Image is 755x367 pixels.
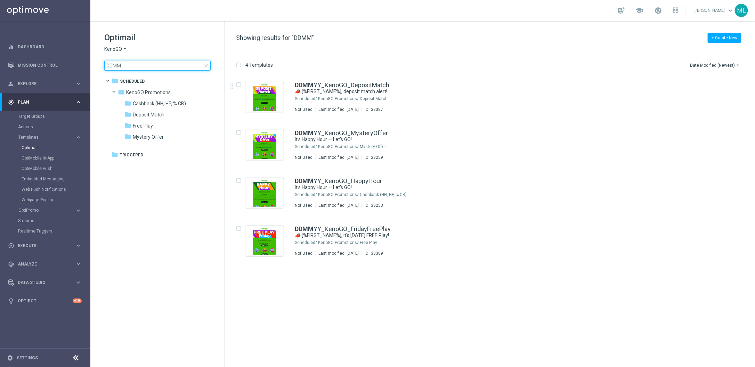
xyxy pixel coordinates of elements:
a: Web Push Notifications [22,187,72,192]
a: OptiMobile Push [22,166,72,171]
i: folder [124,122,131,129]
div: Scheduled/KenoGO Promotions/Deposit Match [318,96,711,101]
span: Deposit Match [133,112,164,118]
button: Data Studio keyboard_arrow_right [8,280,82,285]
i: folder [118,89,125,96]
div: Optimail [22,142,90,153]
div: 📣 [%FIRST_NAME%], it's Friday FREE Play! [295,232,711,239]
div: Templates keyboard_arrow_right [18,134,82,140]
i: arrow_drop_down [122,46,128,52]
button: KenoGO arrow_drop_down [104,46,128,52]
div: OptiPromo keyboard_arrow_right [18,207,82,213]
i: equalizer [8,44,14,50]
div: ID: [362,203,383,208]
i: arrow_drop_down [735,62,740,68]
div: Mission Control [8,56,82,74]
a: Mission Control [18,56,82,74]
span: Cashback (HH, HP, % CB) [133,100,186,107]
div: OptiPromo [18,208,75,212]
a: Target Groups [18,114,72,119]
div: Press SPACE to select this row. [229,73,754,121]
span: KenoGO [104,46,122,52]
div: Not Used [295,251,312,256]
i: keyboard_arrow_right [75,134,82,141]
div: Scheduled/KenoGO Promotions/Free Play [318,240,711,245]
img: 33387.jpeg [247,84,282,111]
a: Embedded Messaging [22,176,72,182]
img: 33253.jpeg [247,180,282,207]
a: Realtime Triggers [18,228,72,234]
a: DDMMYY_KenoGO_MysteryOffer [295,130,388,136]
i: play_circle_outline [8,243,14,249]
i: keyboard_arrow_right [75,279,82,286]
div: Press SPACE to select this row. [229,121,754,169]
i: keyboard_arrow_right [75,80,82,87]
i: keyboard_arrow_right [75,99,82,105]
i: settings [7,355,13,361]
a: Dashboard [18,38,82,56]
a: [PERSON_NAME]keyboard_arrow_down [693,5,735,16]
i: folder [112,78,119,84]
span: Mystery Offer [133,134,164,140]
span: Data Studio [18,280,75,285]
div: Streams [18,215,90,226]
span: KenoGO Promotions [126,89,171,96]
span: OptiPromo [18,208,68,212]
i: folder [124,111,131,118]
div: Web Push Notifications [22,184,90,195]
div: It’s Happy Hour — Let’s GO! [295,136,711,143]
span: Plan [18,100,75,104]
i: folder [111,151,118,158]
span: Triggered [120,152,143,158]
span: Free Play [133,123,153,129]
b: DDMM [295,81,314,89]
img: 33259.jpeg [247,132,282,159]
span: Analyze [18,262,75,266]
div: Dashboard [8,38,82,56]
div: Actions [18,122,90,132]
i: person_search [8,81,14,87]
div: Scheduled/ [295,192,317,197]
div: 33259 [371,155,383,160]
span: Explore [18,82,75,86]
div: Mission Control [8,63,82,68]
div: Optibot [8,292,82,310]
div: Templates [18,135,75,139]
input: Search Template [104,61,211,71]
b: DDMM [295,177,314,185]
div: Explore [8,81,75,87]
div: Scheduled/KenoGO Promotions/Cashback (HH, HP, % CB) [318,192,711,197]
i: track_changes [8,261,14,267]
div: OptiMobile In-App [22,153,90,163]
button: gps_fixed Plan keyboard_arrow_right [8,99,82,105]
div: Plan [8,99,75,105]
div: 33389 [371,251,383,256]
a: Optimail [22,145,72,150]
a: Actions [18,124,72,130]
a: 📣 [%FIRST_NAME%], deposit match alert! [295,88,695,95]
a: Optibot [18,292,73,310]
a: Settings [17,356,38,360]
a: DDMMYY_KenoGO_HappyHour [295,178,382,184]
div: It’s Happy Hour — Let’s GO! [295,184,711,191]
button: play_circle_outline Execute keyboard_arrow_right [8,243,82,248]
div: Press SPACE to select this row. [229,217,754,265]
button: + Create New [708,33,741,43]
div: Scheduled/ [295,240,317,245]
i: gps_fixed [8,99,14,105]
div: Webpage Pop-up [22,195,90,205]
button: equalizer Dashboard [8,44,82,50]
div: +10 [73,299,82,303]
i: keyboard_arrow_right [75,261,82,267]
button: lightbulb Optibot +10 [8,298,82,304]
div: Embedded Messaging [22,174,90,184]
div: OptiMobile Push [22,163,90,174]
span: close [203,63,209,68]
div: Target Groups [18,111,90,122]
div: Last modified: [DATE] [316,203,362,208]
div: ML [735,4,748,17]
div: Analyze [8,261,75,267]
